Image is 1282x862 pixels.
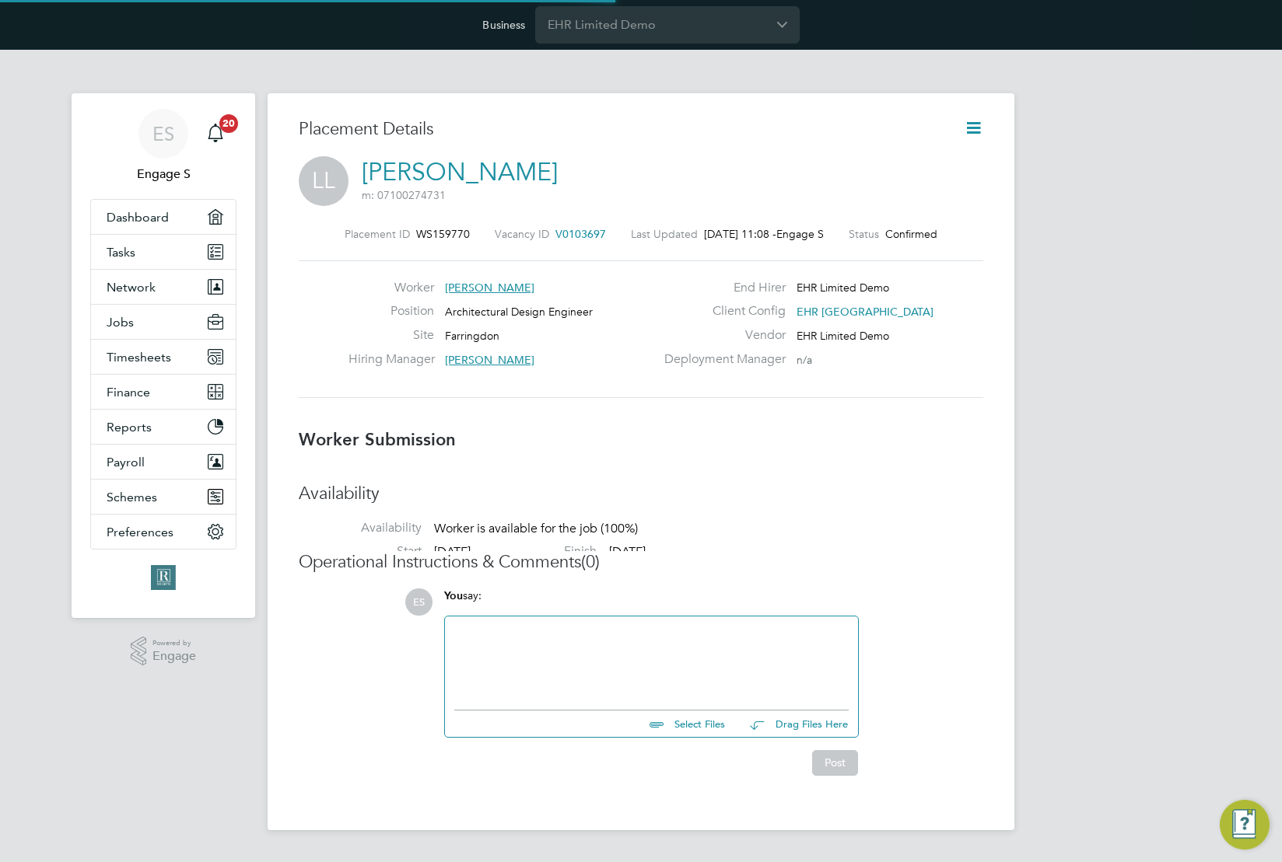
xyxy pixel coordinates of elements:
[107,350,171,365] span: Timesheets
[797,305,933,319] span: EHR [GEOGRAPHIC_DATA]
[299,520,422,536] label: Availability
[131,637,197,666] a: Powered byEngage
[655,327,786,344] label: Vendor
[91,305,236,339] button: Jobs
[91,480,236,514] button: Schemes
[797,281,889,295] span: EHR Limited Demo
[776,227,824,241] span: Engage S
[91,340,236,374] button: Timesheets
[90,565,236,590] a: Go to home page
[91,515,236,549] button: Preferences
[152,650,196,663] span: Engage
[885,227,937,241] span: Confirmed
[1220,800,1270,850] button: Engage Resource Center
[219,114,238,133] span: 20
[107,420,152,434] span: Reports
[434,544,471,560] span: [DATE]
[151,565,176,590] img: ehrlimited-logo-retina.png
[797,329,889,343] span: EHR Limited Demo
[416,227,470,241] span: WS159770
[445,305,593,319] span: Architectural Design Engineer
[107,210,169,225] span: Dashboard
[495,227,549,241] label: Vacancy ID
[474,543,597,560] label: Finish
[445,329,499,343] span: Farringdon
[581,551,600,572] span: (0)
[737,708,849,741] button: Drag Files Here
[200,109,231,159] a: 20
[91,200,236,234] a: Dashboard
[445,353,534,367] span: [PERSON_NAME]
[655,280,786,296] label: End Hirer
[349,303,434,319] label: Position
[812,750,858,775] button: Post
[609,544,646,560] span: [DATE]
[299,543,422,560] label: Start
[91,235,236,269] a: Tasks
[152,124,174,144] span: ES
[631,227,698,241] label: Last Updated
[444,588,859,616] div: say:
[445,281,534,295] span: [PERSON_NAME]
[797,353,812,367] span: n/a
[107,280,156,295] span: Network
[849,227,879,241] label: Status
[655,303,786,319] label: Client Config
[349,280,434,296] label: Worker
[299,483,983,505] h3: Availability
[107,385,150,400] span: Finance
[91,445,236,479] button: Payroll
[107,245,135,260] span: Tasks
[555,227,606,241] span: V0103697
[704,227,776,241] span: [DATE] 11:08 -
[107,315,134,330] span: Jobs
[91,270,236,304] button: Network
[655,351,786,368] label: Deployment Manager
[349,351,434,368] label: Hiring Manager
[72,93,255,618] nav: Main navigation
[152,637,196,650] span: Powered by
[90,109,236,183] a: ESEngage S
[299,551,983,574] h3: Operational Instructions & Comments
[345,227,410,241] label: Placement ID
[107,525,173,539] span: Preferences
[482,18,525,32] label: Business
[299,156,349,206] span: LL
[107,490,157,504] span: Schemes
[91,375,236,409] button: Finance
[362,188,446,202] span: m: 07100274731
[107,455,145,469] span: Payroll
[434,521,638,536] span: Worker is available for the job (100%)
[90,165,236,183] span: Engage S
[362,157,558,187] a: [PERSON_NAME]
[444,589,463,602] span: You
[299,118,940,141] h3: Placement Details
[405,588,433,616] span: ES
[349,327,434,344] label: Site
[299,429,456,450] b: Worker Submission
[91,410,236,444] button: Reports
